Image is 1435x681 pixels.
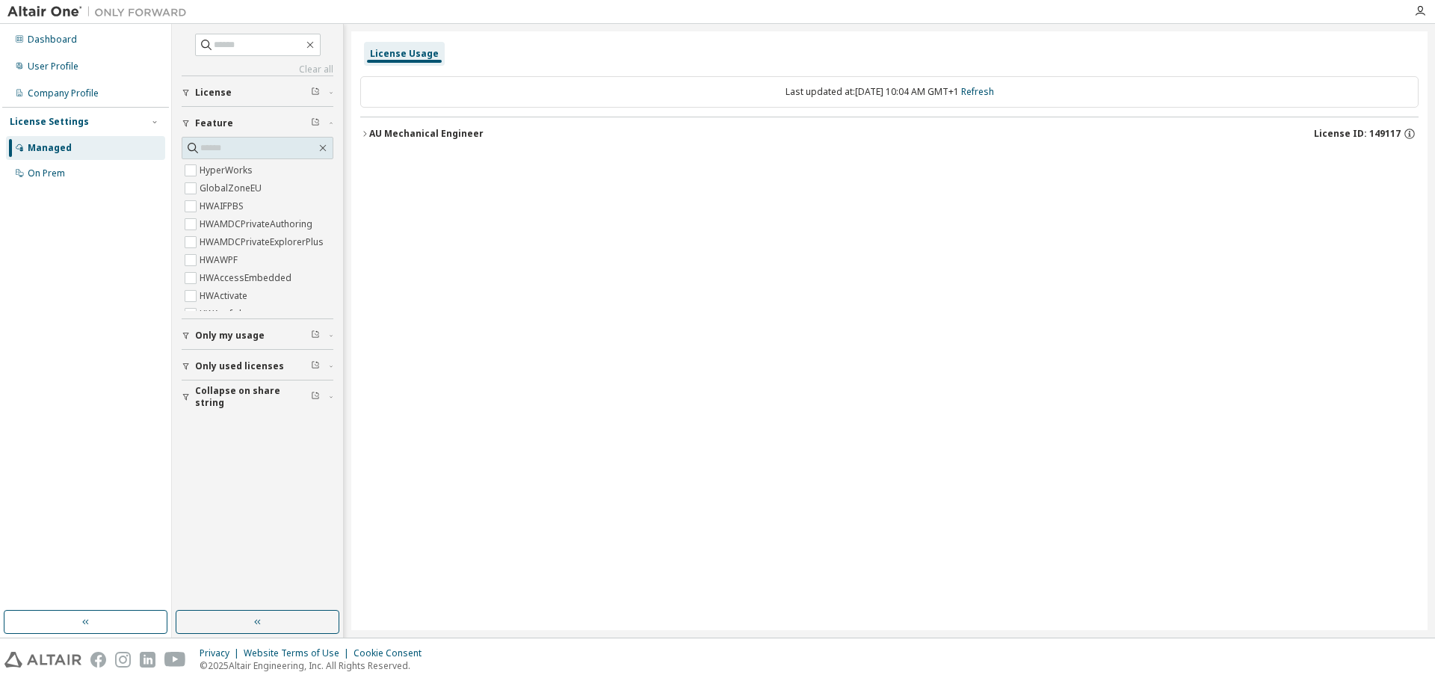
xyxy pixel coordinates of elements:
img: linkedin.svg [140,652,155,668]
div: Privacy [200,647,244,659]
span: Only used licenses [195,360,284,372]
label: GlobalZoneEU [200,179,265,197]
div: On Prem [28,167,65,179]
div: Managed [28,142,72,154]
span: Clear filter [311,330,320,342]
button: Only used licenses [182,350,333,383]
a: Clear all [182,64,333,76]
img: youtube.svg [164,652,186,668]
span: License ID: 149117 [1314,128,1401,140]
span: License [195,87,232,99]
label: HyperWorks [200,161,256,179]
button: Feature [182,107,333,140]
div: User Profile [28,61,78,73]
div: License Settings [10,116,89,128]
span: Feature [195,117,233,129]
span: Clear filter [311,391,320,403]
span: Clear filter [311,360,320,372]
label: HWAccessEmbedded [200,269,294,287]
button: AU Mechanical EngineerLicense ID: 149117 [360,117,1419,150]
button: License [182,76,333,109]
div: License Usage [370,48,439,60]
img: instagram.svg [115,652,131,668]
label: HWAWPF [200,251,241,269]
div: AU Mechanical Engineer [369,128,484,140]
label: HWAMDCPrivateAuthoring [200,215,315,233]
img: Altair One [7,4,194,19]
div: Cookie Consent [354,647,430,659]
span: Clear filter [311,117,320,129]
button: Only my usage [182,319,333,352]
span: Clear filter [311,87,320,99]
button: Collapse on share string [182,380,333,413]
a: Refresh [961,85,994,98]
span: Only my usage [195,330,265,342]
label: HWAcufwh [200,305,247,323]
label: HWAMDCPrivateExplorerPlus [200,233,327,251]
label: HWAIFPBS [200,197,247,215]
img: altair_logo.svg [4,652,81,668]
div: Last updated at: [DATE] 10:04 AM GMT+1 [360,76,1419,108]
p: © 2025 Altair Engineering, Inc. All Rights Reserved. [200,659,430,672]
span: Collapse on share string [195,385,311,409]
div: Dashboard [28,34,77,46]
label: HWActivate [200,287,250,305]
div: Website Terms of Use [244,647,354,659]
img: facebook.svg [90,652,106,668]
div: Company Profile [28,87,99,99]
